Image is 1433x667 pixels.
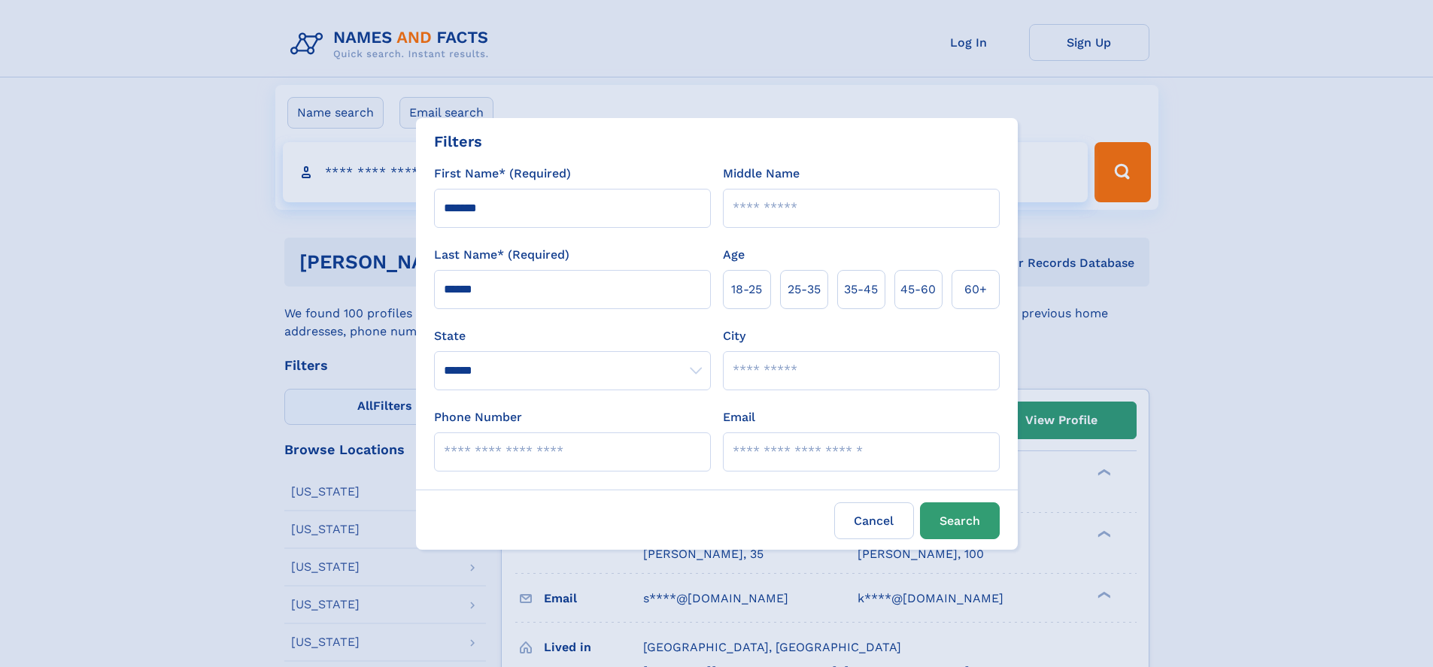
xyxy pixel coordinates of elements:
[920,502,1000,539] button: Search
[900,280,936,299] span: 45‑60
[723,408,755,426] label: Email
[723,327,745,345] label: City
[834,502,914,539] label: Cancel
[723,165,800,183] label: Middle Name
[844,280,878,299] span: 35‑45
[434,408,522,426] label: Phone Number
[788,280,821,299] span: 25‑35
[434,327,711,345] label: State
[731,280,762,299] span: 18‑25
[964,280,987,299] span: 60+
[723,246,745,264] label: Age
[434,165,571,183] label: First Name* (Required)
[434,130,482,153] div: Filters
[434,246,569,264] label: Last Name* (Required)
